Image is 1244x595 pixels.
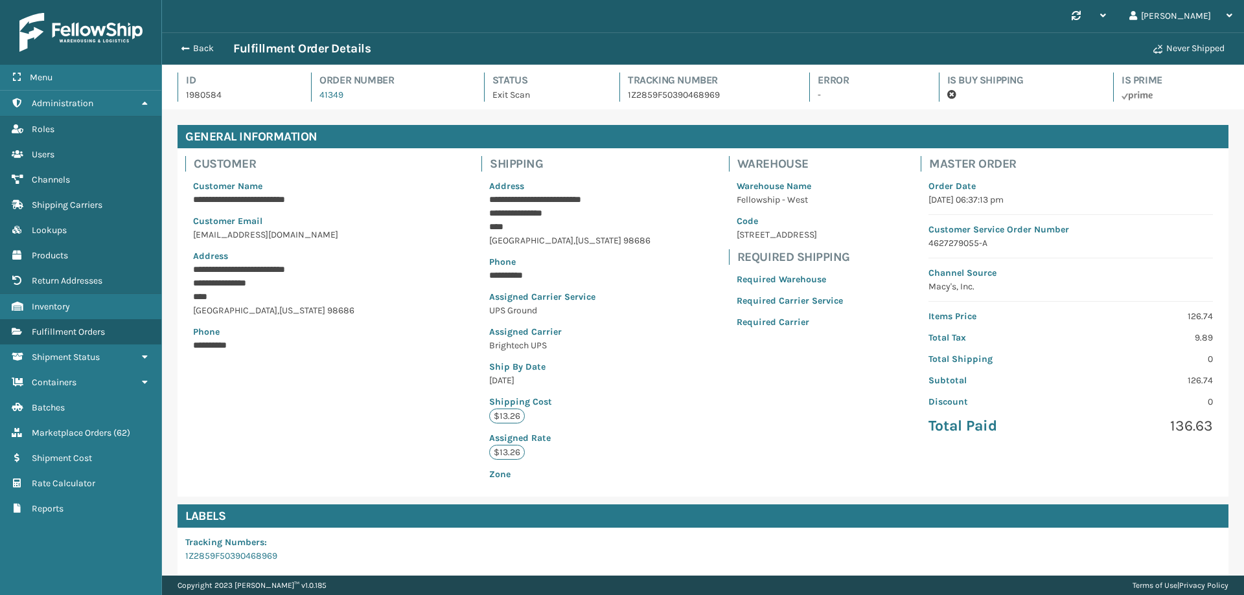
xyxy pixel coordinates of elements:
[32,402,65,413] span: Batches
[193,228,404,241] p: [EMAIL_ADDRESS][DOMAIN_NAME]
[19,13,143,52] img: logo
[928,280,1213,293] p: Macy's, Inc.
[1079,352,1213,366] p: 0
[818,73,915,88] h4: Error
[489,181,524,192] span: Address
[113,427,130,438] span: ( 62 )
[193,214,404,228] p: Customer Email
[194,156,411,172] h4: Customer
[737,315,843,329] p: Required Carrier
[1079,309,1213,323] p: 126.74
[193,325,404,339] p: Phone
[573,235,575,246] span: ,
[32,149,54,160] span: Users
[489,339,651,352] p: Brightech UPS
[818,88,915,102] p: -
[929,156,1221,172] h4: Master Order
[32,453,92,464] span: Shipment Cost
[628,73,786,88] h4: Tracking Number
[737,294,843,308] p: Required Carrier Service
[32,174,70,185] span: Channels
[174,43,233,54] button: Back
[489,304,651,317] p: UPS Ground
[737,228,843,241] p: [STREET_ADDRESS]
[1133,576,1228,595] div: |
[1153,45,1162,54] i: Never Shipped
[32,98,93,109] span: Administration
[32,250,68,261] span: Products
[279,305,325,316] span: [US_STATE]
[1179,581,1228,590] a: Privacy Policy
[489,290,651,304] p: Assigned Carrier Service
[32,225,67,236] span: Lookups
[737,193,843,207] p: Fellowship - West
[32,377,76,388] span: Containers
[30,72,52,83] span: Menu
[32,427,111,438] span: Marketplace Orders
[928,352,1063,366] p: Total Shipping
[1079,374,1213,387] p: 126.74
[277,305,279,316] span: ,
[489,325,651,339] p: Assigned Carrier
[928,236,1213,250] p: 4627279055-A
[928,266,1213,280] p: Channel Source
[1133,581,1177,590] a: Terms of Use
[928,179,1213,193] p: Order Date
[928,374,1063,387] p: Subtotal
[489,445,525,460] p: $13.26
[489,235,573,246] span: [GEOGRAPHIC_DATA]
[928,223,1213,236] p: Customer Service Order Number
[193,251,228,262] span: Address
[185,537,267,548] span: Tracking Numbers :
[928,309,1063,323] p: Items Price
[737,273,843,286] p: Required Warehouse
[575,235,621,246] span: [US_STATE]
[186,73,288,88] h4: Id
[1122,73,1228,88] h4: Is Prime
[492,73,596,88] h4: Status
[737,179,843,193] p: Warehouse Name
[32,199,102,210] span: Shipping Carriers
[32,301,70,312] span: Inventory
[489,467,651,481] p: Zone
[193,179,404,193] p: Customer Name
[1146,36,1232,62] button: Never Shipped
[32,503,63,514] span: Reports
[928,395,1063,409] p: Discount
[178,576,327,595] p: Copyright 2023 [PERSON_NAME]™ v 1.0.185
[492,88,596,102] p: Exit Scan
[319,89,343,100] a: 41349
[32,124,54,135] span: Roles
[737,156,851,172] h4: Warehouse
[928,193,1213,207] p: [DATE] 06:37:13 pm
[32,275,102,286] span: Return Addresses
[32,326,105,337] span: Fulfillment Orders
[185,550,277,561] a: 1Z2859F50390468969
[32,478,95,489] span: Rate Calculator
[319,73,460,88] h4: Order Number
[489,374,651,387] p: [DATE]
[193,305,277,316] span: [GEOGRAPHIC_DATA]
[489,409,525,423] p: $13.26
[178,125,1228,148] h4: General Information
[32,352,100,363] span: Shipment Status
[1079,416,1213,436] p: 136.63
[1079,395,1213,409] p: 0
[928,331,1063,344] p: Total Tax
[489,360,651,374] p: Ship By Date
[623,235,651,246] span: 98686
[490,156,658,172] h4: Shipping
[1079,331,1213,344] p: 9.89
[233,41,371,56] h3: Fulfillment Order Details
[628,88,786,102] p: 1Z2859F50390468969
[489,395,651,409] p: Shipping Cost
[947,73,1090,88] h4: Is Buy Shipping
[489,255,651,269] p: Phone
[737,249,851,265] h4: Required Shipping
[178,504,1228,528] h4: Labels
[186,88,288,102] p: 1980584
[737,214,843,228] p: Code
[489,431,651,445] p: Assigned Rate
[327,305,354,316] span: 98686
[928,416,1063,436] p: Total Paid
